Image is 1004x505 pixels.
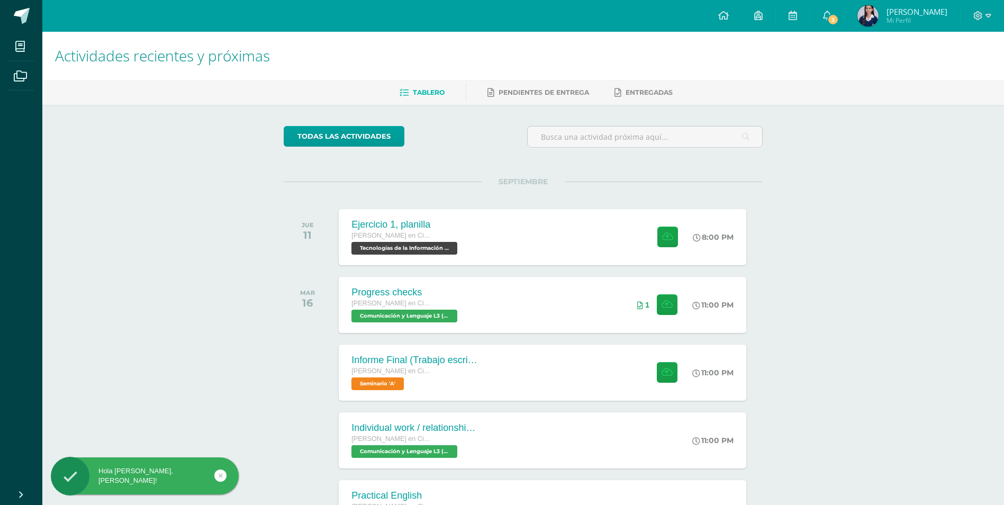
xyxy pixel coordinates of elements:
div: Informe Final (Trabajo escrito) [351,355,478,366]
span: Mi Perfil [887,16,947,25]
span: Pendientes de entrega [499,88,589,96]
div: Individual work / relationship glossary [351,422,478,434]
span: Tablero [413,88,445,96]
a: Tablero [400,84,445,101]
div: Ejercicio 1, planilla [351,219,460,230]
input: Busca una actividad próxima aquí... [528,127,762,147]
a: Entregadas [614,84,673,101]
span: Comunicación y Lenguaje L3 (Inglés) 5 'A' [351,445,457,458]
div: 8:00 PM [693,232,734,242]
div: Practical English [351,490,460,501]
div: 16 [300,296,315,309]
div: 11:00 PM [692,300,734,310]
span: Tecnologías de la Información y la Comunicación 5 'A' [351,242,457,255]
div: 11 [302,229,314,241]
span: SEPTIEMBRE [482,177,565,186]
div: 11:00 PM [692,368,734,377]
span: [PERSON_NAME] en Ciencias y Letras [351,435,431,443]
div: 11:00 PM [692,436,734,445]
span: [PERSON_NAME] en Ciencias y Letras [351,300,431,307]
span: Seminario 'A' [351,377,404,390]
div: Hola [PERSON_NAME], [PERSON_NAME]! [51,466,239,485]
span: 1 [645,301,649,309]
a: todas las Actividades [284,126,404,147]
span: [PERSON_NAME] en Ciencias y Letras [351,232,431,239]
div: Progress checks [351,287,460,298]
div: MAR [300,289,315,296]
span: [PERSON_NAME] en Ciencias y Letras [351,367,431,375]
span: [PERSON_NAME] [887,6,947,17]
div: JUE [302,221,314,229]
span: 3 [827,14,839,25]
span: Actividades recientes y próximas [55,46,270,66]
span: Comunicación y Lenguaje L3 (Inglés) 5 'A' [351,310,457,322]
a: Pendientes de entrega [487,84,589,101]
img: a4d95ad2e83310dad506a1bf4c4cf25e.png [857,5,879,26]
span: Entregadas [626,88,673,96]
div: Archivos entregados [637,301,649,309]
